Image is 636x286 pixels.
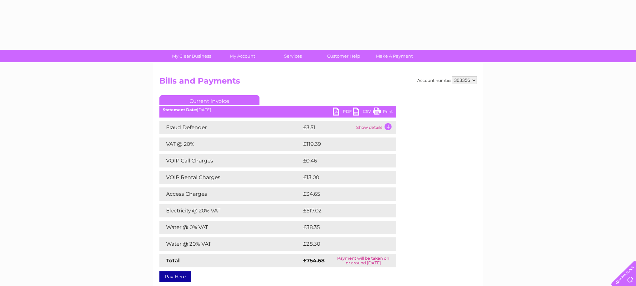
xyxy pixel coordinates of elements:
[301,121,355,134] td: £3.51
[367,50,422,62] a: Make A Payment
[353,108,373,117] a: CSV
[331,254,396,267] td: Payment will be taken on or around [DATE]
[159,237,301,251] td: Water @ 20% VAT
[301,138,384,151] td: £119.39
[159,95,259,105] a: Current Invoice
[159,204,301,217] td: Electricity @ 20% VAT
[373,108,393,117] a: Print
[164,50,219,62] a: My Clear Business
[159,121,301,134] td: Fraud Defender
[159,138,301,151] td: VAT @ 20%
[417,76,477,84] div: Account number
[215,50,270,62] a: My Account
[355,121,396,134] td: Show details
[159,154,301,167] td: VOIP Call Charges
[159,221,301,234] td: Water @ 0% VAT
[159,187,301,201] td: Access Charges
[301,221,383,234] td: £38.35
[166,257,180,264] strong: Total
[301,154,381,167] td: £0.46
[316,50,371,62] a: Customer Help
[159,76,477,89] h2: Bills and Payments
[303,257,325,264] strong: £754.68
[301,187,383,201] td: £34.65
[301,171,382,184] td: £13.00
[301,204,384,217] td: £517.02
[159,271,191,282] a: Pay Here
[333,108,353,117] a: PDF
[163,107,197,112] b: Statement Date:
[301,237,383,251] td: £28.30
[159,108,396,112] div: [DATE]
[159,171,301,184] td: VOIP Rental Charges
[265,50,321,62] a: Services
